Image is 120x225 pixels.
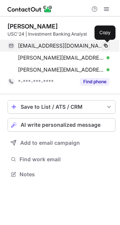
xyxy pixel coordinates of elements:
[19,156,112,163] span: Find work email
[7,154,115,165] button: Find work email
[7,136,115,150] button: Add to email campaign
[7,31,115,37] div: USC'24 | Investment Banking Analyst
[80,78,109,85] button: Reveal Button
[18,66,104,73] span: [PERSON_NAME][EMAIL_ADDRESS][DOMAIN_NAME]
[21,104,102,110] div: Save to List / ATS / CRM
[20,140,80,146] span: Add to email campaign
[7,100,115,114] button: save-profile-one-click
[18,54,104,61] span: [PERSON_NAME][EMAIL_ADDRESS][DOMAIN_NAME]
[7,22,58,30] div: [PERSON_NAME]
[7,4,52,13] img: ContactOut v5.3.10
[21,122,100,128] span: AI write personalized message
[7,169,115,180] button: Notes
[7,118,115,132] button: AI write personalized message
[18,42,104,49] span: [EMAIL_ADDRESS][DOMAIN_NAME]
[19,171,112,178] span: Notes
